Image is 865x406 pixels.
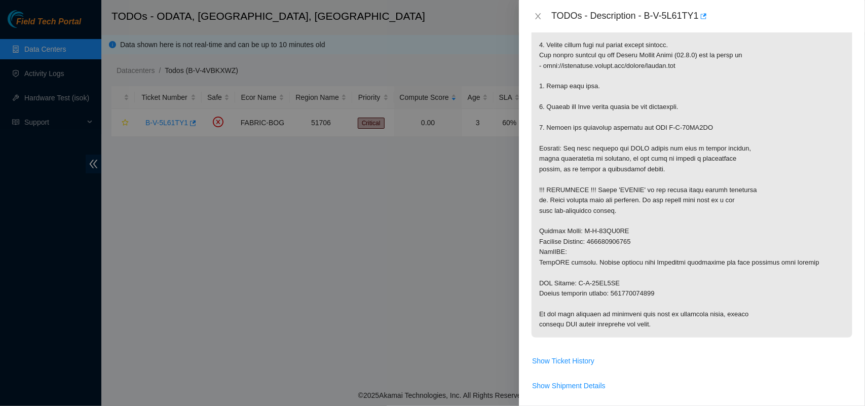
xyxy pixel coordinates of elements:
[551,8,853,24] div: TODOs - Description - B-V-5L61TY1
[532,353,595,369] button: Show Ticket History
[532,355,594,366] span: Show Ticket History
[534,12,542,20] span: close
[532,378,606,394] button: Show Shipment Details
[531,12,545,21] button: Close
[532,380,606,391] span: Show Shipment Details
